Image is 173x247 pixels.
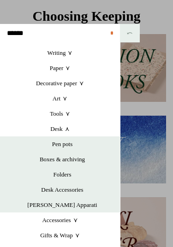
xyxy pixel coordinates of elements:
a: Boxes & archiving [5,152,120,167]
a: Pen pots [5,136,120,152]
a: Folders [5,167,120,182]
a: [PERSON_NAME] Apparati [5,197,120,212]
button: ⤺ [120,24,140,42]
a: Desk Accessories [5,182,120,197]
